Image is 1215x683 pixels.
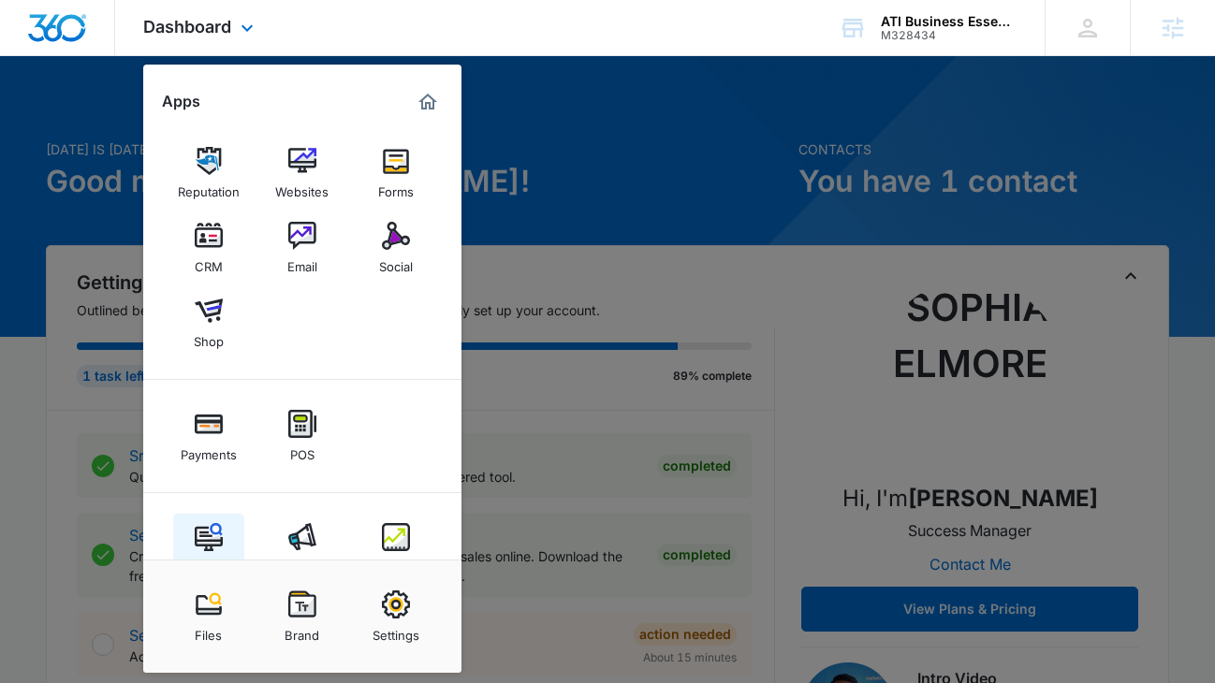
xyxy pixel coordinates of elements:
[194,325,224,349] div: Shop
[173,581,244,652] a: Files
[71,110,168,123] div: Domain Overview
[173,138,244,209] a: Reputation
[360,514,432,585] a: Intelligence
[881,14,1017,29] div: account name
[178,175,240,199] div: Reputation
[267,581,338,652] a: Brand
[186,109,201,124] img: tab_keywords_by_traffic_grey.svg
[373,618,419,643] div: Settings
[379,250,413,274] div: Social
[285,618,319,643] div: Brand
[267,514,338,585] a: Ads
[173,400,244,472] a: Payments
[162,93,200,110] h2: Apps
[290,438,315,462] div: POS
[143,17,231,36] span: Dashboard
[291,551,314,575] div: Ads
[30,49,45,64] img: website_grey.svg
[267,400,338,472] a: POS
[360,581,432,652] a: Settings
[362,551,429,575] div: Intelligence
[207,110,315,123] div: Keywords by Traffic
[195,250,223,274] div: CRM
[360,138,432,209] a: Forms
[173,212,244,283] a: CRM
[49,49,206,64] div: Domain: [DOMAIN_NAME]
[52,30,92,45] div: v 4.0.25
[195,618,222,643] div: Files
[267,212,338,283] a: Email
[51,109,66,124] img: tab_domain_overview_orange.svg
[173,514,244,585] a: Content
[267,138,338,209] a: Websites
[378,175,414,199] div: Forms
[275,175,329,199] div: Websites
[881,29,1017,42] div: account id
[287,250,317,274] div: Email
[185,551,232,575] div: Content
[30,30,45,45] img: logo_orange.svg
[173,287,244,358] a: Shop
[181,438,237,462] div: Payments
[413,87,443,117] a: Marketing 360® Dashboard
[360,212,432,283] a: Social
